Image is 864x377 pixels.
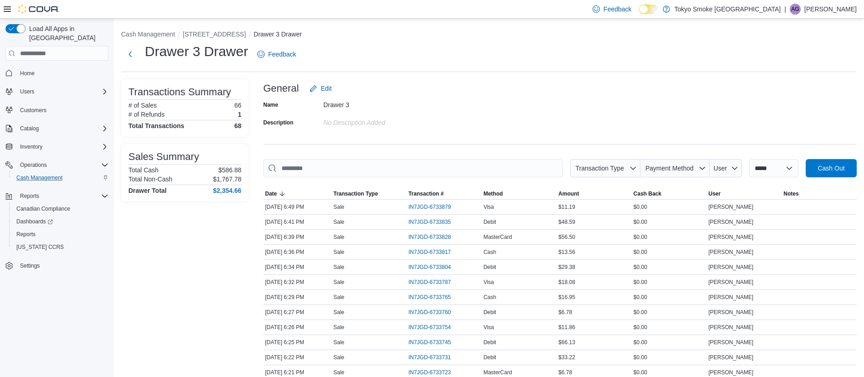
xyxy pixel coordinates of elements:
span: Customers [16,104,108,116]
span: IN7JGD-6733745 [409,339,451,346]
span: User [714,165,727,172]
span: Transaction # [409,190,444,197]
span: $48.59 [558,218,575,226]
button: Payment Method [640,159,710,177]
span: $6.78 [558,369,572,376]
button: User [707,188,782,199]
button: Amount [557,188,632,199]
span: Notes [783,190,798,197]
button: Operations [16,160,51,170]
label: Description [263,119,293,126]
span: $13.56 [558,248,575,256]
h3: Transactions Summary [128,87,231,98]
button: Reports [2,190,112,202]
button: IN7JGD-6733817 [409,247,460,258]
span: IN7JGD-6733879 [409,203,451,211]
button: Users [16,86,38,97]
div: [DATE] 6:36 PM [263,247,332,258]
button: IN7JGD-6733745 [409,337,460,348]
nav: Complex example [5,62,108,296]
span: Dashboards [16,218,53,225]
button: Next [121,45,139,63]
button: IN7JGD-6733835 [409,217,460,227]
button: IN7JGD-6733754 [409,322,460,333]
span: [PERSON_NAME] [709,263,754,271]
button: Inventory [2,140,112,153]
div: [DATE] 6:41 PM [263,217,332,227]
span: Feedback [268,50,296,59]
div: $0.00 [632,292,707,303]
span: Debit [483,263,496,271]
span: Cash Management [16,174,62,181]
button: Users [2,85,112,98]
div: $0.00 [632,307,707,318]
button: Cash Out [806,159,857,177]
span: IN7JGD-6733731 [409,354,451,361]
button: Notes [782,188,857,199]
a: Cash Management [13,172,66,183]
span: [PERSON_NAME] [709,354,754,361]
span: Home [20,70,35,77]
span: [PERSON_NAME] [709,369,754,376]
span: IN7JGD-6733765 [409,294,451,301]
span: IN7JGD-6733804 [409,263,451,271]
span: Dashboards [13,216,108,227]
button: Cash Management [9,171,112,184]
p: | [784,4,786,15]
button: Catalog [16,123,42,134]
p: Tokyo Smoke [GEOGRAPHIC_DATA] [675,4,781,15]
button: IN7JGD-6733760 [409,307,460,318]
span: IN7JGD-6733817 [409,248,451,256]
div: $0.00 [632,262,707,273]
div: [DATE] 6:26 PM [263,322,332,333]
button: IN7JGD-6733765 [409,292,460,303]
span: $6.78 [558,309,572,316]
span: Transaction Type [333,190,378,197]
span: Cash Management [13,172,108,183]
span: Reports [13,229,108,240]
div: No Description added [323,115,445,126]
span: Washington CCRS [13,242,108,253]
div: Andrea Geater [790,4,801,15]
span: Feedback [603,5,631,14]
button: Drawer 3 Drawer [254,31,302,38]
button: IN7JGD-6733804 [409,262,460,273]
span: Amount [558,190,579,197]
p: Sale [333,354,344,361]
p: Sale [333,309,344,316]
span: [PERSON_NAME] [709,294,754,301]
div: [DATE] 6:29 PM [263,292,332,303]
span: $11.86 [558,324,575,331]
div: $0.00 [632,337,707,348]
span: Cash Back [634,190,661,197]
nav: An example of EuiBreadcrumbs [121,30,857,41]
span: Debit [483,339,496,346]
button: Method [481,188,557,199]
h4: Total Transactions [128,122,184,129]
h4: 68 [234,122,241,129]
a: Reports [13,229,39,240]
h4: $2,354.66 [213,187,241,194]
span: IN7JGD-6733723 [409,369,451,376]
button: Reports [16,191,43,201]
a: Home [16,68,38,79]
span: Payment Method [645,165,694,172]
p: Sale [333,294,344,301]
p: Sale [333,203,344,211]
div: [DATE] 6:34 PM [263,262,332,273]
span: Load All Apps in [GEOGRAPHIC_DATA] [26,24,108,42]
span: Customers [20,107,46,114]
button: Settings [2,259,112,272]
span: [PERSON_NAME] [709,279,754,286]
span: Catalog [16,123,108,134]
button: IN7JGD-6733731 [409,352,460,363]
div: [DATE] 6:49 PM [263,201,332,212]
p: $1,767.78 [213,176,241,183]
span: [PERSON_NAME] [709,233,754,241]
span: IN7JGD-6733835 [409,218,451,226]
span: $18.08 [558,279,575,286]
span: Settings [20,262,40,269]
span: IN7JGD-6733828 [409,233,451,241]
a: Dashboards [13,216,56,227]
span: $11.19 [558,203,575,211]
